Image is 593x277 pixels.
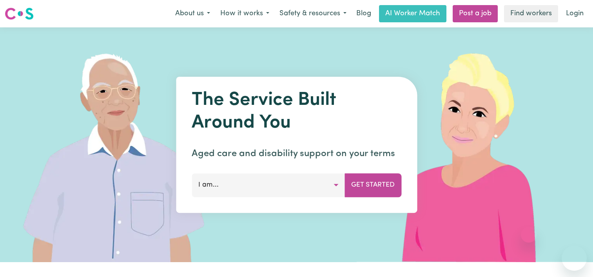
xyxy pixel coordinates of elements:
a: Find workers [504,5,558,22]
a: Post a job [453,5,498,22]
a: Blog [352,5,376,22]
button: I am... [192,173,345,197]
img: Careseekers logo [5,7,34,21]
iframe: Close message [521,227,537,243]
a: AI Worker Match [379,5,446,22]
iframe: Button to launch messaging window [562,246,587,271]
p: Aged care and disability support on your terms [192,147,401,161]
h1: The Service Built Around You [192,89,401,134]
button: Safety & resources [274,5,352,22]
a: Login [561,5,588,22]
button: How it works [215,5,274,22]
a: Careseekers logo [5,5,34,23]
button: Get Started [345,173,401,197]
button: About us [170,5,215,22]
